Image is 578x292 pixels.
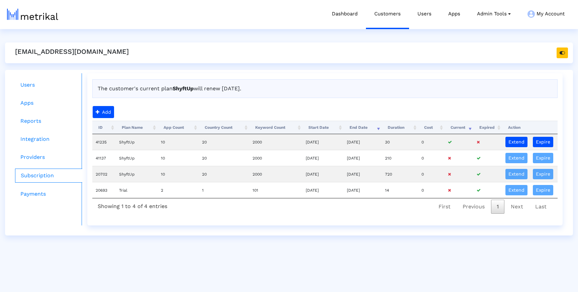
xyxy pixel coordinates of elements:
[418,182,445,198] td: 0
[116,166,158,182] td: ShyftUp
[173,85,194,92] b: ShyftUp
[505,200,529,214] a: Next
[302,121,344,134] th: Start Date: activate to sort column ascending
[158,134,199,150] td: 10
[491,200,504,214] a: 1
[199,134,249,150] td: 20
[116,134,158,150] td: ShyftUp
[15,47,129,56] h5: [EMAIL_ADDRESS][DOMAIN_NAME]
[15,132,82,146] a: Integration
[158,121,199,134] th: App Count: activate to sort column ascending
[382,121,418,134] th: Duration: activate to sort column ascending
[15,78,82,92] a: Users
[7,9,58,20] img: metrical-logo-light.png
[249,121,303,134] th: Keyword Count: activate to sort column ascending
[15,169,82,183] a: Subscription
[344,150,382,166] td: [DATE]
[533,185,553,195] button: Expire
[249,150,303,166] td: 2000
[533,169,553,179] button: Expire
[92,166,116,182] td: 20702
[249,134,303,150] td: 2000
[199,182,249,198] td: 1
[15,187,82,201] a: Payments
[158,182,199,198] td: 2
[344,121,382,134] th: End Date: activate to sort column ascending
[505,169,527,179] button: Extend
[344,134,382,150] td: [DATE]
[418,150,445,166] td: 0
[92,150,116,166] td: 41137
[199,166,249,182] td: 20
[533,137,553,147] button: Expire
[116,150,158,166] td: ShyftUp
[344,182,382,198] td: [DATE]
[505,153,527,163] button: Extend
[529,200,552,214] a: Last
[92,182,116,198] td: 20693
[382,150,418,166] td: 210
[116,182,158,198] td: Trial
[92,198,173,212] div: Showing 1 to 4 of 4 entries
[93,85,557,93] div: The customer's current plan will renew [DATE].
[505,185,527,195] button: Extend
[15,151,82,164] a: Providers
[302,182,344,198] td: [DATE]
[382,134,418,150] td: 30
[92,134,116,150] td: 41235
[199,121,249,134] th: Country Count: activate to sort column ascending
[473,121,502,134] th: Expired: activate to sort column ascending
[158,166,199,182] td: 10
[302,150,344,166] td: [DATE]
[344,166,382,182] td: [DATE]
[382,166,418,182] td: 720
[418,134,445,150] td: 0
[445,121,473,134] th: Current: activate to sort column ascending
[158,150,199,166] td: 10
[249,166,303,182] td: 2000
[457,200,490,214] a: Previous
[505,137,527,147] button: Extend
[527,10,535,18] img: my-account-menu-icon.png
[533,153,553,163] button: Expire
[249,182,303,198] td: 101
[302,134,344,150] td: [DATE]
[433,200,456,214] a: First
[502,121,558,134] th: Action
[116,121,158,134] th: Plan Name: activate to sort column ascending
[93,106,114,118] button: Add
[15,96,82,110] a: Apps
[199,150,249,166] td: 20
[418,121,445,134] th: Cost: activate to sort column ascending
[418,166,445,182] td: 0
[382,182,418,198] td: 14
[302,166,344,182] td: [DATE]
[15,114,82,128] a: Reports
[92,121,116,134] th: ID: activate to sort column ascending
